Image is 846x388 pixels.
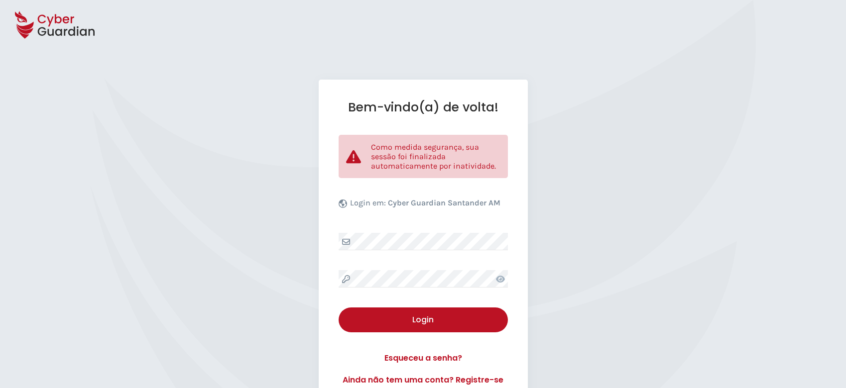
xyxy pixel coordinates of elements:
[339,99,508,115] h1: Bem-vindo(a) de volta!
[350,198,500,213] p: Login em:
[339,307,508,332] button: Login
[388,198,500,207] b: Cyber Guardian Santander AM
[371,142,500,171] p: Como medida segurança, sua sessão foi finalizada automaticamente por inatividade.
[339,352,508,364] a: Esqueceu a senha?
[346,314,500,326] div: Login
[339,374,508,386] a: Ainda não tem uma conta? Registre-se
